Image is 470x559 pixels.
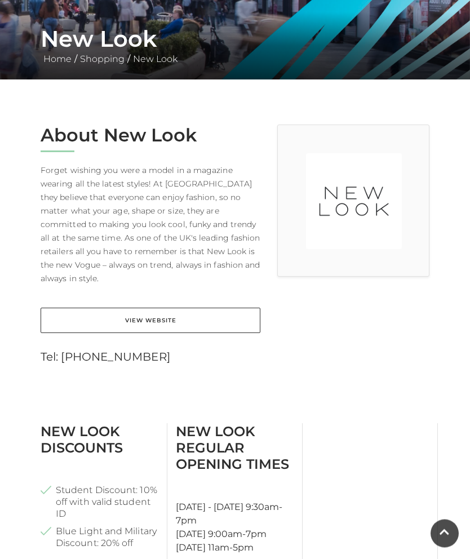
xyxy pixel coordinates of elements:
[41,164,260,286] p: Forget wishing you were a model in a magazine wearing all the latest styles! At [GEOGRAPHIC_DATA]...
[41,54,74,65] a: Home
[41,351,170,364] a: Tel: [PHONE_NUMBER]
[77,54,127,65] a: Shopping
[41,125,260,147] h2: About New Look
[176,424,294,473] h3: New Look Regular Opening Times
[41,26,429,53] h1: New Look
[41,526,158,549] li: Blue Light and Military Discount: 20% off
[130,54,180,65] a: New Look
[41,485,158,520] li: Student Discount: 10% off with valid student ID
[32,26,438,66] div: / /
[41,424,158,456] h3: New Look Discounts
[41,308,260,334] a: View Website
